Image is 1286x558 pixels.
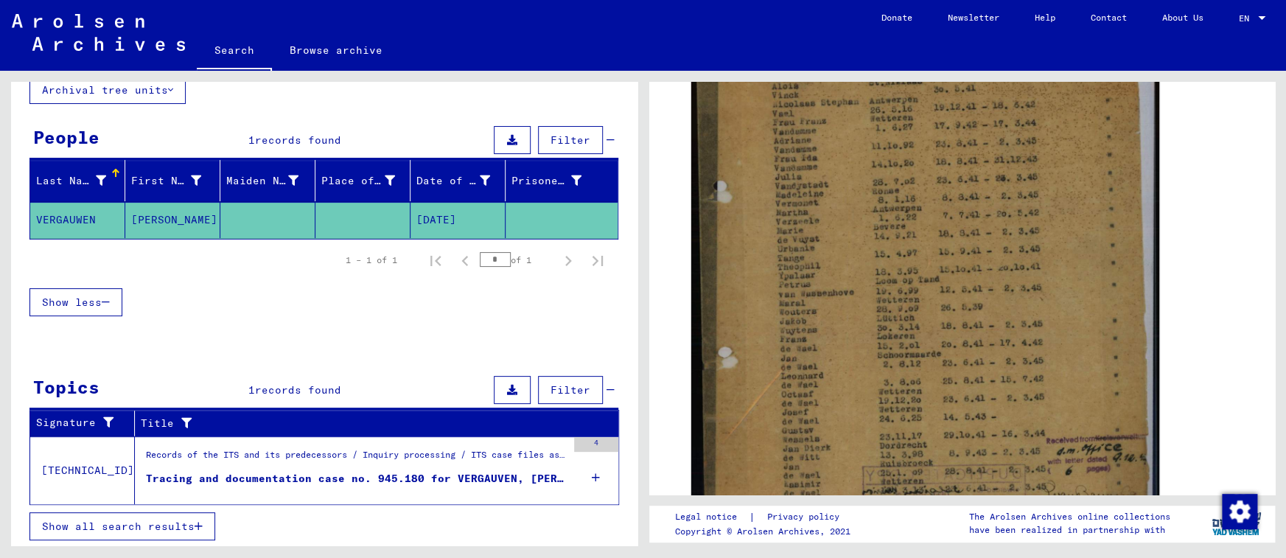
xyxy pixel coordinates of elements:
[538,126,603,154] button: Filter
[1209,505,1264,542] img: yv_logo.png
[30,160,125,201] mat-header-cell: Last Name
[12,14,185,51] img: Arolsen_neg.svg
[675,525,857,538] p: Copyright © Arolsen Archives, 2021
[551,383,590,397] span: Filter
[511,173,581,189] div: Prisoner #
[197,32,272,71] a: Search
[675,509,857,525] div: |
[42,520,195,533] span: Show all search results
[1221,493,1257,529] div: Change consent
[146,471,567,486] div: Tracing and documentation case no. 945.180 for VERGAUVEN, [PERSON_NAME] born [DEMOGRAPHIC_DATA]
[1239,13,1255,24] span: EN
[1222,494,1257,529] img: Change consent
[410,160,506,201] mat-header-cell: Date of Birth
[321,169,413,192] div: Place of Birth
[755,509,857,525] a: Privacy policy
[346,254,397,267] div: 1 – 1 of 1
[675,509,749,525] a: Legal notice
[480,253,553,267] div: of 1
[131,173,201,189] div: First Name
[125,160,220,201] mat-header-cell: First Name
[220,160,315,201] mat-header-cell: Maiden Name
[551,133,590,147] span: Filter
[553,245,583,275] button: Next page
[30,436,135,504] td: [TECHNICAL_ID]
[969,510,1170,523] p: The Arolsen Archives online collections
[146,448,567,469] div: Records of the ITS and its predecessors / Inquiry processing / ITS case files as of 1947 / Reposi...
[141,411,604,435] div: Title
[321,173,395,189] div: Place of Birth
[538,376,603,404] button: Filter
[272,32,400,68] a: Browse archive
[33,374,99,400] div: Topics
[969,523,1170,537] p: have been realized in partnership with
[226,173,298,189] div: Maiden Name
[36,169,125,192] div: Last Name
[29,288,122,316] button: Show less
[255,133,341,147] span: records found
[583,245,612,275] button: Last page
[574,437,618,452] div: 4
[421,245,450,275] button: First page
[248,383,255,397] span: 1
[511,169,600,192] div: Prisoner #
[248,133,255,147] span: 1
[416,173,490,189] div: Date of Birth
[506,160,618,201] mat-header-cell: Prisoner #
[315,160,410,201] mat-header-cell: Place of Birth
[29,76,186,104] button: Archival tree units
[450,245,480,275] button: Previous page
[410,202,506,238] mat-cell: [DATE]
[36,415,123,430] div: Signature
[125,202,220,238] mat-cell: [PERSON_NAME]
[36,411,138,435] div: Signature
[416,169,509,192] div: Date of Birth
[42,296,102,309] span: Show less
[131,169,220,192] div: First Name
[255,383,341,397] span: records found
[226,169,317,192] div: Maiden Name
[29,512,215,540] button: Show all search results
[30,202,125,238] mat-cell: VERGAUWEN
[33,124,99,150] div: People
[141,416,590,431] div: Title
[36,173,106,189] div: Last Name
